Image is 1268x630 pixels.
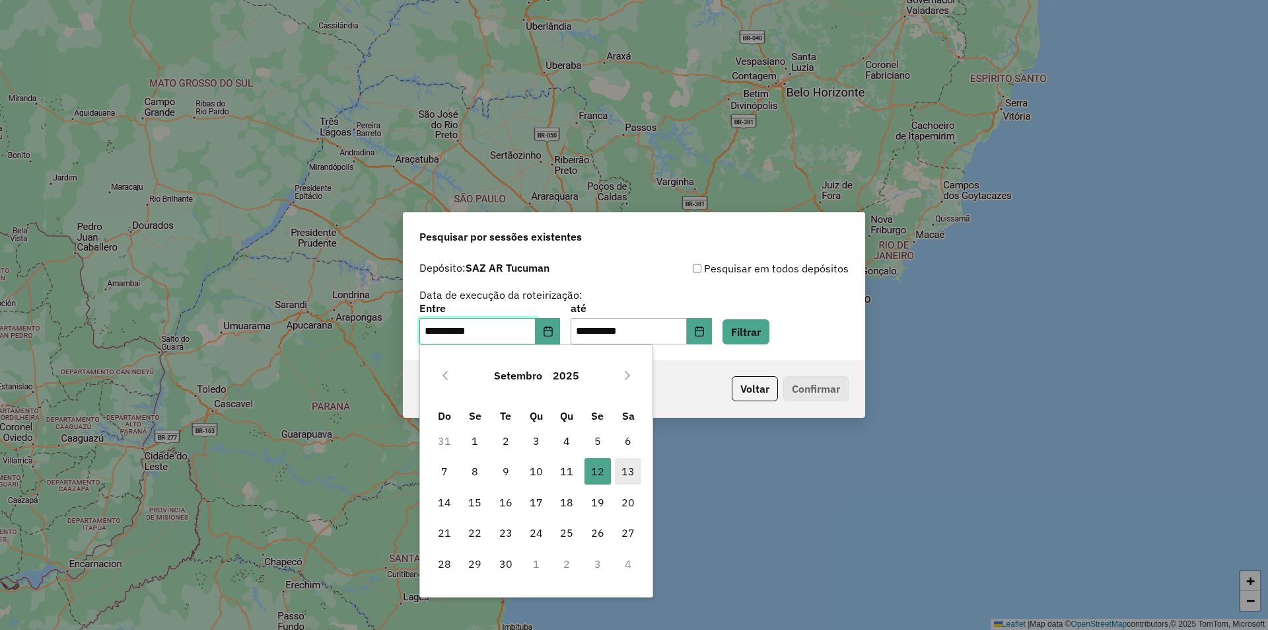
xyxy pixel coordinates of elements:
td: 26 [582,518,613,548]
td: 8 [460,456,490,487]
span: Se [591,409,604,422]
span: 28 [431,551,458,577]
span: 3 [523,428,549,454]
span: 16 [493,489,519,516]
td: 15 [460,487,490,518]
span: Do [438,409,451,422]
span: 11 [553,458,580,485]
span: 27 [615,520,641,546]
span: Se [469,409,481,422]
span: Qu [560,409,573,422]
td: 3 [582,548,613,578]
td: 22 [460,518,490,548]
button: Choose Month [489,360,547,391]
span: 30 [493,551,519,577]
td: 1 [521,548,551,578]
span: 26 [584,520,611,546]
td: 9 [490,456,520,487]
td: 13 [613,456,643,487]
label: Data de execução da roteirização: [419,287,582,303]
td: 24 [521,518,551,548]
td: 23 [490,518,520,548]
span: 25 [553,520,580,546]
div: Pesquisar em todos depósitos [634,260,849,276]
span: 15 [462,489,488,516]
button: Filtrar [722,319,769,344]
td: 18 [551,487,582,518]
span: 13 [615,458,641,485]
td: 3 [521,426,551,456]
span: Qu [530,409,543,422]
td: 16 [490,487,520,518]
td: 2 [551,548,582,578]
button: Previous Month [435,365,456,386]
span: 17 [523,489,549,516]
span: 19 [584,489,611,516]
span: Pesquisar por sessões existentes [419,229,582,245]
td: 25 [551,518,582,548]
span: 20 [615,489,641,516]
td: 5 [582,426,613,456]
label: Depósito: [419,260,549,276]
td: 1 [460,426,490,456]
td: 20 [613,487,643,518]
div: Choose Date [419,344,653,598]
span: 21 [431,520,458,546]
td: 4 [551,426,582,456]
td: 28 [429,548,460,578]
strong: SAZ AR Tucuman [466,261,549,274]
td: 11 [551,456,582,487]
td: 21 [429,518,460,548]
span: Sa [622,409,635,422]
span: 6 [615,428,641,454]
label: Entre [419,300,560,316]
td: 6 [613,426,643,456]
label: até [571,300,711,316]
td: 19 [582,487,613,518]
span: 7 [431,458,458,485]
td: 31 [429,426,460,456]
span: 29 [462,551,488,577]
span: 8 [462,458,488,485]
span: 4 [553,428,580,454]
button: Choose Year [547,360,584,391]
td: 2 [490,426,520,456]
td: 29 [460,548,490,578]
td: 10 [521,456,551,487]
td: 14 [429,487,460,518]
button: Next Month [617,365,638,386]
button: Choose Date [536,318,561,344]
span: 10 [523,458,549,485]
span: 12 [584,458,611,485]
button: Choose Date [687,318,712,344]
button: Voltar [732,376,778,401]
span: 18 [553,489,580,516]
td: 12 [582,456,613,487]
span: 22 [462,520,488,546]
td: 17 [521,487,551,518]
td: 27 [613,518,643,548]
span: 5 [584,428,611,454]
span: 24 [523,520,549,546]
span: 2 [493,428,519,454]
span: Te [500,409,511,422]
td: 30 [490,548,520,578]
span: 23 [493,520,519,546]
span: 14 [431,489,458,516]
span: 1 [462,428,488,454]
td: 7 [429,456,460,487]
td: 4 [613,548,643,578]
span: 9 [493,458,519,485]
